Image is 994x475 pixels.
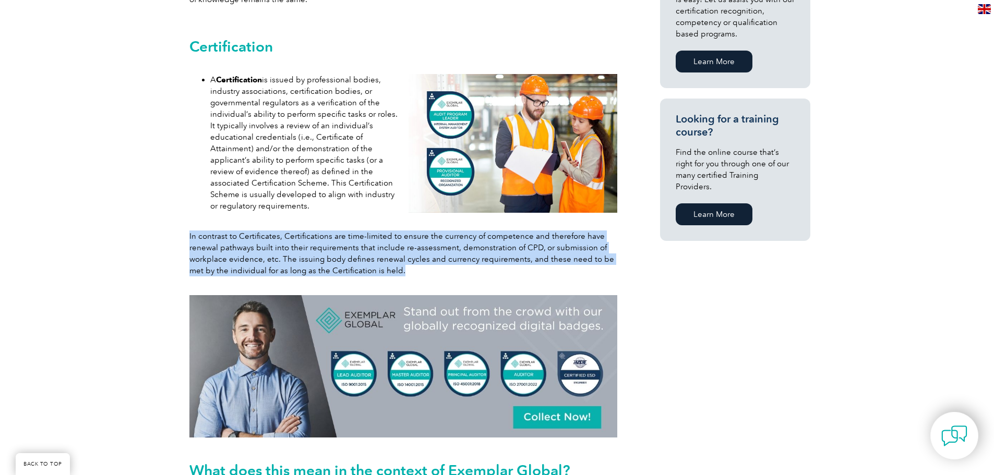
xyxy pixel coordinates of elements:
[189,230,617,276] p: In contrast to Certificates, Certifications are time-limited to ensure the currency of competence...
[676,113,795,139] h3: Looking for a training course?
[16,453,70,475] a: BACK TO TOP
[216,75,262,84] strong: Certification
[941,423,967,449] img: contact-chat.png
[676,203,752,225] a: Learn More
[189,295,617,437] img: digital badges
[676,51,752,72] a: Learn More
[676,147,795,192] p: Find the online course that’s right for you through one of our many certified Training Providers.
[210,74,398,212] li: A is issued by professional bodies, industry associations, certification bodies, or governmental ...
[189,38,617,55] h2: Certification
[978,4,991,14] img: en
